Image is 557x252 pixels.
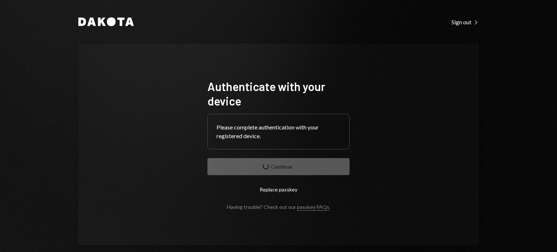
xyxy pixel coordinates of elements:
[207,181,350,198] button: Replace passkey
[451,18,479,26] a: Sign out
[207,79,350,108] h1: Authenticate with your device
[227,204,330,210] div: Having trouble? Check out our .
[216,123,341,140] div: Please complete authentication with your registered device.
[297,204,329,211] a: passkey FAQs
